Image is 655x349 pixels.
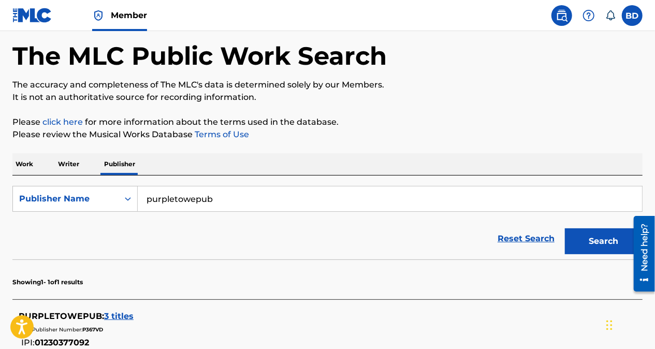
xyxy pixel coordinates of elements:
[111,9,147,21] span: Member
[605,10,616,21] div: Notifications
[42,117,83,127] a: click here
[19,326,82,333] span: MLC Publisher Number:
[12,116,643,128] p: Please for more information about the terms used in the database.
[35,338,89,347] span: 01230377092
[193,129,249,139] a: Terms of Use
[12,40,387,71] h1: The MLC Public Work Search
[19,193,112,205] div: Publisher Name
[583,9,595,22] img: help
[578,5,599,26] div: Help
[12,79,643,91] p: The accuracy and completeness of The MLC's data is determined solely by our Members.
[104,311,134,321] span: 3 titles
[92,9,105,22] img: Top Rightsholder
[12,91,643,104] p: It is not an authoritative source for recording information.
[21,338,35,347] span: IPI:
[19,311,104,321] span: PURPLETOWEPUB :
[101,153,138,175] p: Publisher
[622,5,643,26] div: User Menu
[565,228,643,254] button: Search
[556,9,568,22] img: search
[606,310,613,341] div: Drag
[55,153,82,175] p: Writer
[603,299,655,349] iframe: Chat Widget
[626,212,655,296] iframe: Resource Center
[12,128,643,141] p: Please review the Musical Works Database
[12,278,83,287] p: Showing 1 - 1 of 1 results
[551,5,572,26] a: Public Search
[12,186,643,259] form: Search Form
[82,326,103,333] span: P367VD
[12,8,52,23] img: MLC Logo
[12,153,36,175] p: Work
[492,227,560,250] a: Reset Search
